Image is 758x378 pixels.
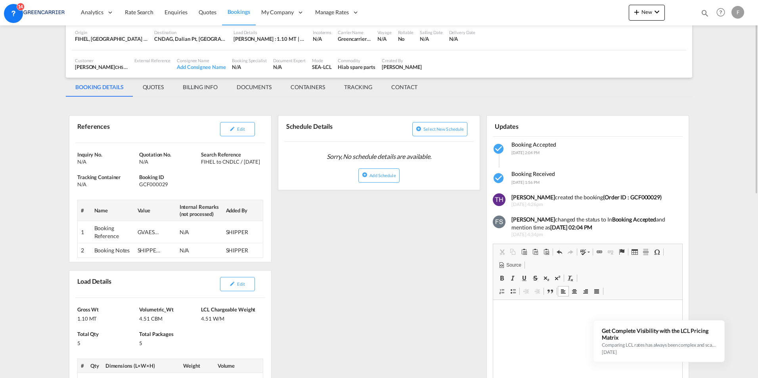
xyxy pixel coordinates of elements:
[519,247,530,257] a: Paste (Ctrl+V)
[180,359,214,372] th: Weight
[139,306,174,313] span: Volumetric_Wt
[139,158,199,165] div: N/A
[714,6,727,19] span: Help
[652,7,662,17] md-icon: icon-chevron-down
[284,119,377,138] div: Schedule Details
[75,29,148,35] div: Origin
[511,194,555,200] b: [PERSON_NAME]
[594,247,605,257] a: Link (Ctrl+K)
[228,8,250,15] span: Bookings
[552,273,563,283] a: Superscript
[177,63,226,71] div: Add Consignee Name
[139,174,164,180] span: Booking ID
[554,247,565,257] a: Undo (Ctrl+Z)
[75,57,128,63] div: Customer
[12,4,65,21] img: 176147708aff11ef8735f72d97dca5a8.png
[312,63,331,71] div: SEA-LCL
[338,57,375,63] div: Commodity
[511,170,555,177] span: Booking Received
[154,29,227,35] div: Destination
[530,273,541,283] a: Strikethrough
[234,35,306,42] div: [PERSON_NAME] : 1.10 MT | Volumetric Wt : 4.51 CBM | Chargeable Wt : 4.51 W/M
[81,8,103,16] span: Analytics
[449,35,476,42] div: N/A
[77,181,137,188] div: N/A
[420,35,443,42] div: N/A
[493,216,505,228] img: sxO3lwAAAAZJREFUAwA3YOeX7B0DmgAAAABJRU5ErkJggg==
[91,243,134,258] td: Booking Notes
[731,6,744,19] div: F
[338,35,371,42] div: Greencarrier Consolidators
[532,286,543,296] a: Increase Indent
[180,228,203,236] div: N/A
[237,126,245,132] span: Edit
[214,359,263,372] th: Volume
[315,8,349,16] span: Manage Rates
[223,221,263,243] td: SHIPPER
[87,359,102,372] th: Qty
[139,151,171,158] span: Quotation No.
[541,273,552,283] a: Subscript
[230,281,235,286] md-icon: icon-pencil
[176,200,223,221] th: Internal Remarks (not processed)
[412,122,467,136] button: icon-plus-circleSelect new schedule
[313,29,331,35] div: Incoterms
[511,231,677,238] span: [DATE] 4:34pm
[134,200,176,221] th: Value
[511,201,677,208] span: [DATE] 4:26pm
[133,78,173,97] md-tab-item: QUOTES
[398,35,413,42] div: No
[232,57,266,63] div: Booking Specialist
[545,286,556,296] a: Block Quote
[714,6,731,20] div: Help
[335,78,382,97] md-tab-item: TRACKING
[220,122,255,136] button: icon-pencilEdit
[605,247,616,257] a: Unlink
[78,359,87,372] th: #
[234,29,306,35] div: Load Details
[398,29,413,35] div: Rollable
[139,338,199,347] div: 5
[496,247,507,257] a: Cut (Ctrl+X)
[201,313,261,322] div: 4.51 W/M
[369,173,396,178] span: Add Schedule
[165,9,188,15] span: Enquiries
[511,141,556,148] span: Booking Accepted
[377,35,391,42] div: N/A
[591,286,602,296] a: Justify
[496,260,523,270] a: Source
[493,143,505,155] md-icon: icon-checkbox-marked-circle
[493,119,586,133] div: Updates
[511,180,540,185] span: [DATE] 1:56 PM
[223,200,263,221] th: Added By
[313,35,322,42] div: N/A
[612,216,656,223] b: Booking Accepted
[493,172,505,185] md-icon: icon-checkbox-marked-circle
[139,181,199,188] div: GCF000029
[77,151,102,158] span: Inquiry No.
[180,246,203,254] div: N/A
[201,158,261,165] div: FIHEL to CNDLC / 10 Sep 2025
[511,150,540,155] span: [DATE] 2:04 PM
[273,57,306,63] div: Document Expert
[261,8,294,16] span: My Company
[91,221,134,243] td: Booking Reference
[66,78,133,97] md-tab-item: BOOKING DETAILS
[139,313,199,322] div: 4.51 CBM
[530,247,541,257] a: Paste as plain text (Ctrl+Shift+V)
[541,247,552,257] a: Paste from Word
[173,78,227,97] md-tab-item: BILLING INFO
[651,247,662,257] a: Insert Special Character
[565,247,576,257] a: Redo (Ctrl+Y)
[273,63,306,71] div: N/A
[323,149,435,164] span: Sorry, No schedule details are available.
[134,57,170,63] div: External Reference
[629,5,665,21] button: icon-plus 400-fgNewicon-chevron-down
[507,286,519,296] a: Insert/Remove Bulleted List
[507,247,519,257] a: Copy (Ctrl+C)
[138,228,161,236] div: GVAES2509652
[338,63,375,71] div: Hiab spare parts
[77,158,137,165] div: N/A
